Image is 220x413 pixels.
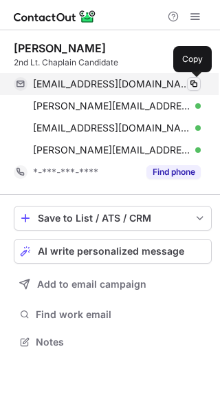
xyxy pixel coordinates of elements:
[38,213,188,224] div: Save to List / ATS / CRM
[14,305,212,324] button: Find work email
[14,56,212,69] div: 2nd Lt. Chaplain Candidate
[33,78,190,90] span: [EMAIL_ADDRESS][DOMAIN_NAME]
[14,239,212,264] button: AI write personalized message
[33,100,190,112] span: [PERSON_NAME][EMAIL_ADDRESS][PERSON_NAME][DOMAIN_NAME]
[38,246,184,257] span: AI write personalized message
[14,206,212,231] button: save-profile-one-click
[36,336,206,348] span: Notes
[33,144,190,156] span: [PERSON_NAME][EMAIL_ADDRESS][PERSON_NAME][DOMAIN_NAME]
[146,165,201,179] button: Reveal Button
[37,279,146,290] span: Add to email campaign
[14,41,106,55] div: [PERSON_NAME]
[33,122,190,134] span: [EMAIL_ADDRESS][DOMAIN_NAME]
[14,332,212,352] button: Notes
[14,272,212,297] button: Add to email campaign
[36,308,206,321] span: Find work email
[14,8,96,25] img: ContactOut v5.3.10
